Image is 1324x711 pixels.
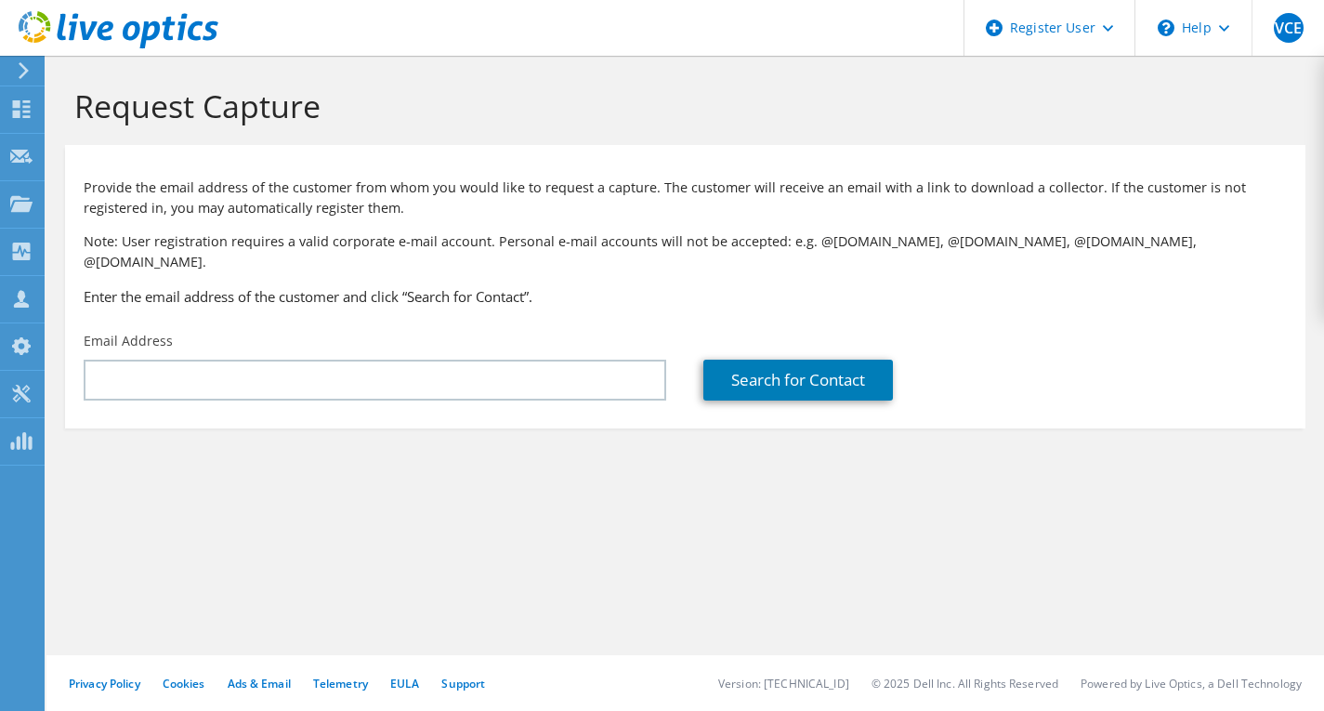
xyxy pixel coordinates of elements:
a: Search for Contact [703,360,893,401]
li: © 2025 Dell Inc. All Rights Reserved [872,676,1058,691]
a: Telemetry [313,676,368,691]
p: Note: User registration requires a valid corporate e-mail account. Personal e-mail accounts will ... [84,231,1287,272]
a: Support [441,676,485,691]
p: Provide the email address of the customer from whom you would like to request a capture. The cust... [84,178,1287,218]
h3: Enter the email address of the customer and click “Search for Contact”. [84,286,1287,307]
a: Cookies [163,676,205,691]
a: EULA [390,676,419,691]
span: VCE [1274,13,1304,43]
svg: \n [1158,20,1174,36]
li: Powered by Live Optics, a Dell Technology [1081,676,1302,691]
li: Version: [TECHNICAL_ID] [718,676,849,691]
a: Privacy Policy [69,676,140,691]
h1: Request Capture [74,86,1287,125]
label: Email Address [84,332,173,350]
a: Ads & Email [228,676,291,691]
